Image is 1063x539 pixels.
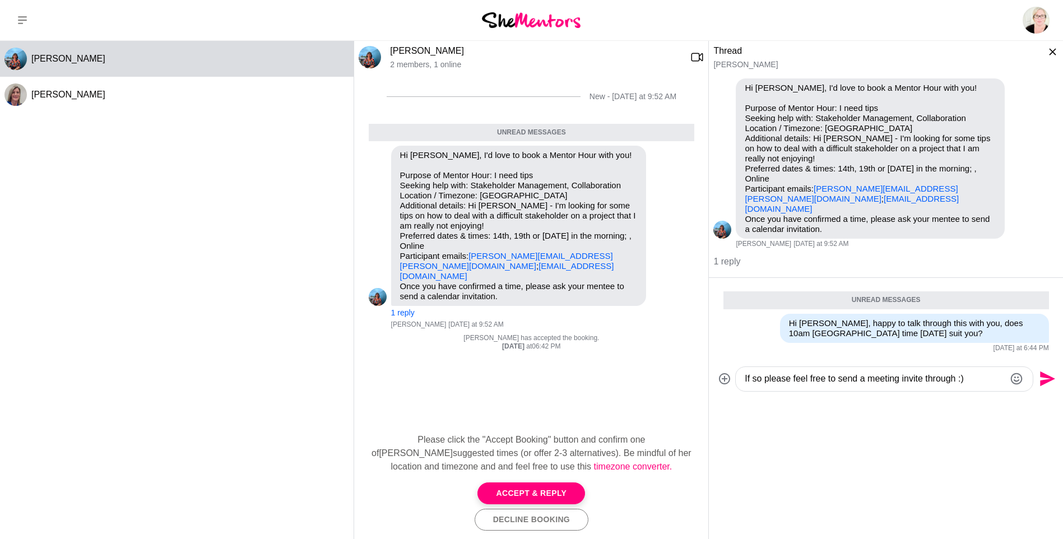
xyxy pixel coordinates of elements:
[400,150,638,160] p: Hi [PERSON_NAME], I'd love to book a Mentor Hour with you!
[31,54,105,63] span: [PERSON_NAME]
[1033,366,1059,392] button: Send
[745,103,996,214] p: Purpose of Mentor Hour: I need tips Seeking help with: Stakeholder Management, Collaboration Loca...
[4,83,27,106] img: K
[477,482,585,504] button: Accept & Reply
[31,90,105,99] span: [PERSON_NAME]
[475,509,588,531] button: Decline Booking
[789,318,1040,338] p: Hi [PERSON_NAME], happy to talk through this with you, does 10am [GEOGRAPHIC_DATA] time [DATE] su...
[359,46,381,68] div: Philippa Horton
[1023,7,1050,34] img: Trudi Conway
[482,12,581,27] img: She Mentors Logo
[736,240,791,249] span: [PERSON_NAME]
[390,60,681,69] p: 2 members , 1 online
[745,194,959,213] a: [EMAIL_ADDRESS][DOMAIN_NAME]
[1036,46,1059,68] button: Close thread
[594,462,672,471] a: timezone converter.
[1010,372,1023,385] button: Emoji picker
[359,46,381,68] img: P
[745,184,958,203] a: [PERSON_NAME][EMAIL_ADDRESS][PERSON_NAME][DOMAIN_NAME]
[448,320,503,329] time: 2025-08-11T00:22:28.007Z
[713,60,1027,69] div: [PERSON_NAME]
[994,344,1049,353] time: 2025-08-11T09:14:57.900Z
[745,372,1005,385] textarea: Type your message
[589,92,676,101] div: New - [DATE] at 9:52 AM
[4,48,27,70] img: P
[713,248,1059,268] div: 1 reply
[4,83,27,106] div: Kate Smyth
[4,48,27,70] div: Philippa Horton
[363,433,699,473] div: Please click the "Accept Booking" button and confirm one of [PERSON_NAME] suggested times (or off...
[390,46,464,55] a: [PERSON_NAME]
[745,214,996,234] p: Once you have confirmed a time, please ask your mentee to send a calendar invitation.
[369,334,695,343] p: [PERSON_NAME] has accepted the booking.
[713,221,731,239] div: Philippa Horton
[369,288,387,306] div: Philippa Horton
[400,261,614,281] a: [EMAIL_ADDRESS][DOMAIN_NAME]
[391,308,415,318] button: 1 reply
[400,281,638,301] p: Once you have confirmed a time, please ask your mentee to send a calendar invitation.
[391,320,447,329] span: [PERSON_NAME]
[745,83,996,93] p: Hi [PERSON_NAME], I'd love to book a Mentor Hour with you!
[723,291,1049,309] div: Unread messages
[369,124,695,142] div: Unread messages
[793,240,848,249] time: 2025-08-11T00:22:28.007Z
[369,342,695,351] div: at 06:42 PM
[502,342,526,350] strong: [DATE]
[400,170,638,281] p: Purpose of Mentor Hour: I need tips Seeking help with: Stakeholder Management, Collaboration Loca...
[400,251,613,271] a: [PERSON_NAME][EMAIL_ADDRESS][PERSON_NAME][DOMAIN_NAME]
[369,288,387,306] img: P
[713,221,731,239] img: P
[713,45,1027,57] div: Thread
